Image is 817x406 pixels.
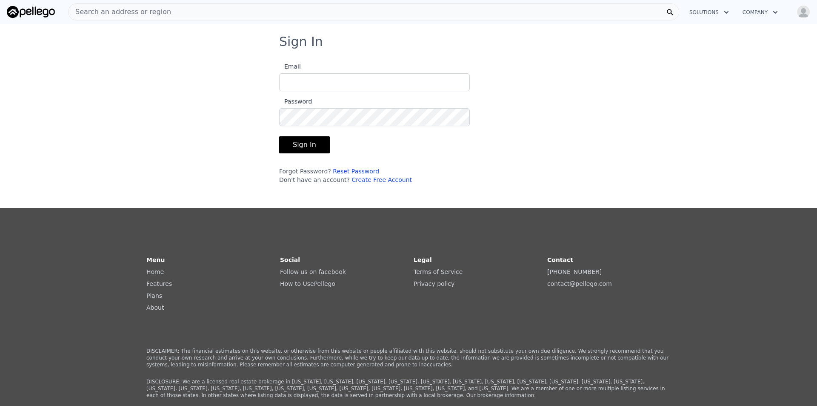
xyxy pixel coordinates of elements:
[279,167,470,184] div: Forgot Password? Don't have an account?
[414,280,454,287] a: Privacy policy
[280,256,300,263] strong: Social
[146,268,164,275] a: Home
[414,268,463,275] a: Terms of Service
[736,5,785,20] button: Company
[7,6,55,18] img: Pellego
[280,268,346,275] a: Follow us on facebook
[146,256,165,263] strong: Menu
[146,378,671,399] p: DISCLOSURE: We are a licensed real estate brokerage in [US_STATE], [US_STATE], [US_STATE], [US_ST...
[146,280,172,287] a: Features
[69,7,171,17] span: Search an address or region
[280,280,335,287] a: How to UsePellego
[279,73,470,91] input: Email
[547,256,573,263] strong: Contact
[279,108,470,126] input: Password
[279,136,330,153] button: Sign In
[797,5,810,19] img: avatar
[146,304,164,311] a: About
[683,5,736,20] button: Solutions
[547,268,602,275] a: [PHONE_NUMBER]
[279,63,301,70] span: Email
[146,292,162,299] a: Plans
[547,280,612,287] a: contact@pellego.com
[333,168,379,175] a: Reset Password
[279,98,312,105] span: Password
[351,176,412,183] a: Create Free Account
[146,348,671,368] p: DISCLAIMER: The financial estimates on this website, or otherwise from this website or people aff...
[279,34,538,49] h3: Sign In
[414,256,432,263] strong: Legal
